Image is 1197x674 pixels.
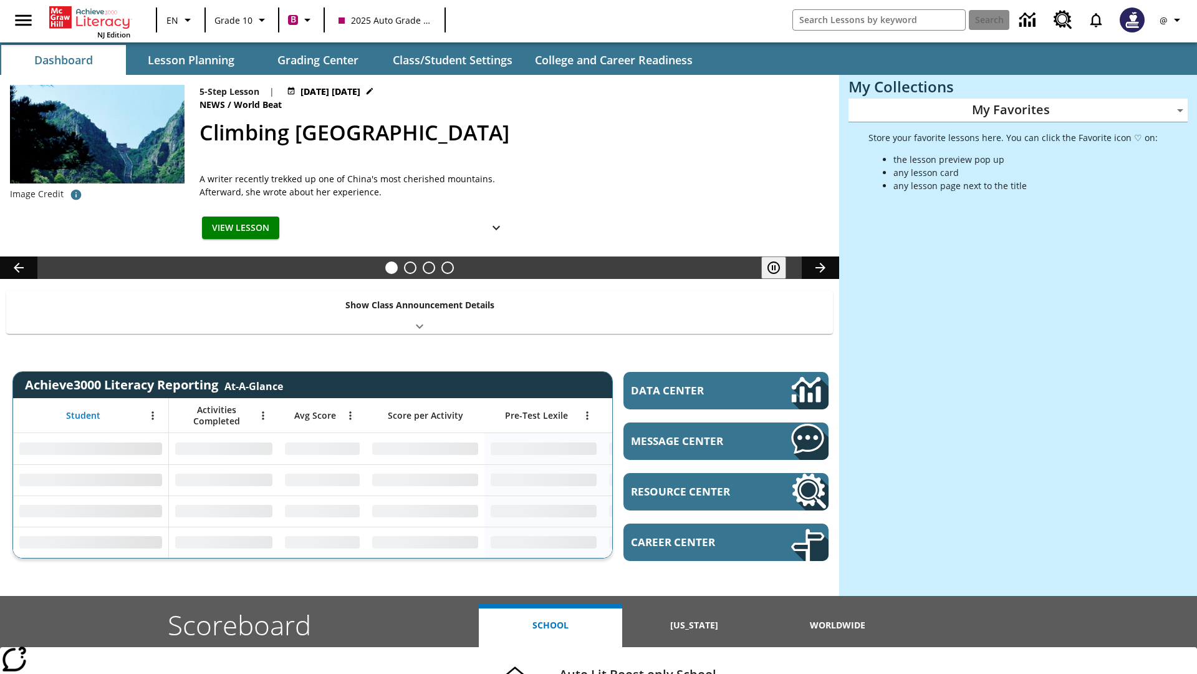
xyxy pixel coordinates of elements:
button: Jul 22 - Jun 30 Choose Dates [284,85,377,98]
button: [US_STATE] [622,603,766,647]
button: Language: EN, Select a language [161,9,201,31]
button: Boost Class color is violet red. Change class color [283,9,320,31]
span: News [199,98,228,112]
button: Show Details [484,217,509,240]
img: Avatar [1120,7,1145,32]
div: No Data, [603,464,721,496]
div: A writer recently trekked up one of China's most cherished mountains. Afterward, she wrote about ... [199,172,511,198]
div: No Data, [603,433,721,464]
span: @ [1160,14,1168,27]
span: Resource Center [631,484,754,499]
button: Grade: Grade 10, Select a grade [209,9,274,31]
button: Open side menu [5,2,42,39]
div: No Data, [169,464,279,496]
button: Open Menu [254,406,272,425]
button: Open Menu [341,406,360,425]
span: Student [66,410,100,421]
button: Open Menu [578,406,597,425]
a: Home [49,5,130,30]
span: Achieve3000 Literacy Reporting [25,376,283,393]
span: Activities Completed [175,404,257,427]
button: Slide 1 Climbing Mount Tai [385,261,398,274]
button: Worldwide [766,603,910,647]
button: Profile/Settings [1152,9,1192,31]
button: Dashboard [1,45,126,75]
h2: Climbing Mount Tai [199,117,824,149]
span: Message Center [631,434,754,448]
span: [DATE] [DATE] [300,85,360,98]
span: NJ Edition [97,30,130,39]
button: Credit for photo and all related images: Public Domain/Charlie Fong [64,183,89,206]
a: Resource Center, Will open in new tab [1046,3,1080,37]
div: No Data, [603,496,721,527]
div: No Data, [279,496,366,527]
div: No Data, [279,464,366,496]
div: No Data, [279,433,366,464]
button: View Lesson [202,217,279,240]
p: Image Credit [10,188,64,200]
a: Notifications [1080,4,1112,36]
span: B [291,12,296,27]
div: My Favorites [848,99,1188,122]
a: Career Center [623,524,829,561]
button: Pause [761,256,786,279]
span: Pre-Test Lexile [505,410,568,421]
span: Score per Activity [388,410,463,421]
span: 2025 Auto Grade 10 [339,14,431,27]
span: World Beat [234,98,284,112]
button: Slide 3 Pre-release lesson [423,261,435,274]
button: College and Career Readiness [525,45,703,75]
div: At-A-Glance [224,377,283,393]
a: Data Center [623,372,829,409]
div: No Data, [169,496,279,527]
div: Pause [761,256,799,279]
button: Class/Student Settings [383,45,522,75]
span: Avg Score [294,410,336,421]
li: any lesson page next to the title [893,179,1158,192]
button: Select a new avatar [1112,4,1152,36]
img: 6000 stone steps to climb Mount Tai in Chinese countryside [10,85,185,183]
a: Resource Center, Will open in new tab [623,473,829,510]
span: Grade 10 [214,14,252,27]
p: Store your favorite lessons here. You can click the Favorite icon ♡ on: [868,131,1158,144]
span: | [269,85,274,98]
p: 5-Step Lesson [199,85,259,98]
button: Lesson carousel, Next [802,256,839,279]
li: any lesson card [893,166,1158,179]
span: Data Center [631,383,749,398]
span: Career Center [631,535,754,549]
div: Home [49,4,130,39]
div: No Data, [603,527,721,558]
li: the lesson preview pop up [893,153,1158,166]
button: School [479,603,622,647]
a: Message Center [623,422,829,460]
span: / [228,99,231,110]
div: Show Class Announcement Details [6,291,833,334]
button: Slide 4 Career Lesson [441,261,454,274]
p: Show Class Announcement Details [345,298,494,311]
input: search field [793,10,965,30]
button: Lesson Planning [128,45,253,75]
div: No Data, [279,527,366,558]
div: No Data, [169,527,279,558]
button: Slide 2 Defining Our Government's Purpose [404,261,416,274]
button: Grading Center [256,45,380,75]
span: EN [166,14,178,27]
button: Open Menu [143,406,162,425]
a: Data Center [1012,3,1046,37]
h3: My Collections [848,78,1188,95]
div: No Data, [169,433,279,464]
